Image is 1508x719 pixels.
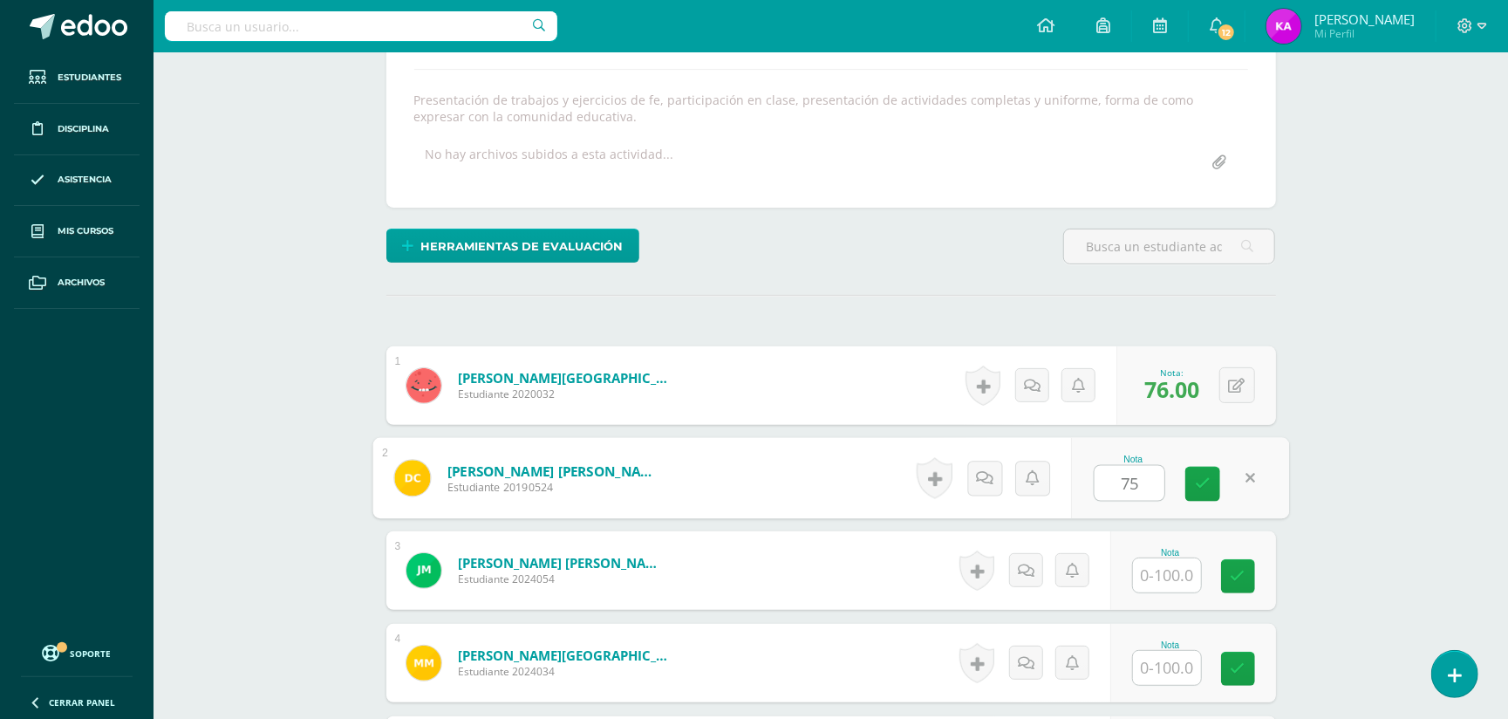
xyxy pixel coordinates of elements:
span: Estudiante 2020032 [458,387,667,401]
img: cdc62378ec4dcd836a6e2d537657b80f.png [406,368,441,403]
a: Estudiantes [14,52,140,104]
a: Disciplina [14,104,140,155]
img: ca4e4431dc35d8e92dbe9d3ad50f61cc.png [394,460,430,496]
span: 12 [1217,23,1236,42]
div: Nota [1132,640,1209,650]
a: Mis cursos [14,206,140,257]
div: No hay archivos subidos a esta actividad... [426,146,674,180]
img: e48239e790235bab7daba3f14ebeab04.png [406,553,441,588]
span: [PERSON_NAME] [1314,10,1415,28]
div: Nota [1094,455,1173,464]
a: Soporte [21,640,133,664]
a: [PERSON_NAME] [PERSON_NAME] [458,554,667,572]
a: [PERSON_NAME] [PERSON_NAME] [447,462,662,480]
input: 0-100.0 [1133,558,1201,592]
span: Mis cursos [58,224,113,238]
span: Asistencia [58,173,112,187]
span: Herramientas de evaluación [420,230,623,263]
div: Nota: [1145,366,1200,379]
a: [PERSON_NAME][GEOGRAPHIC_DATA][PERSON_NAME] [458,369,667,387]
a: Asistencia [14,155,140,207]
img: ee9905f3ddea80430bd35db111ce2314.png [1266,9,1301,44]
a: [PERSON_NAME][GEOGRAPHIC_DATA] [458,647,667,664]
span: Disciplina [58,122,109,136]
div: Presentación de trabajos y ejercicios de fe, participación en clase, presentación de actividades ... [407,92,1255,125]
span: Archivos [58,276,105,290]
input: 0-100.0 [1133,651,1201,685]
span: Estudiante 2024054 [458,572,667,586]
input: Busca un estudiante aquí... [1064,229,1274,264]
span: 76.00 [1145,374,1200,404]
span: Soporte [71,647,112,660]
a: Herramientas de evaluación [386,229,639,263]
span: Cerrar panel [49,696,115,709]
span: Estudiantes [58,71,121,85]
input: 0-100.0 [1095,466,1164,501]
span: Mi Perfil [1314,26,1415,41]
div: Nota [1132,548,1209,558]
span: Estudiante 2024034 [458,664,667,679]
a: Archivos [14,257,140,309]
img: cdf52274617db897cab2882f909c643a.png [406,646,441,681]
span: Estudiante 20190524 [447,480,662,496]
input: Busca un usuario... [165,11,557,41]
